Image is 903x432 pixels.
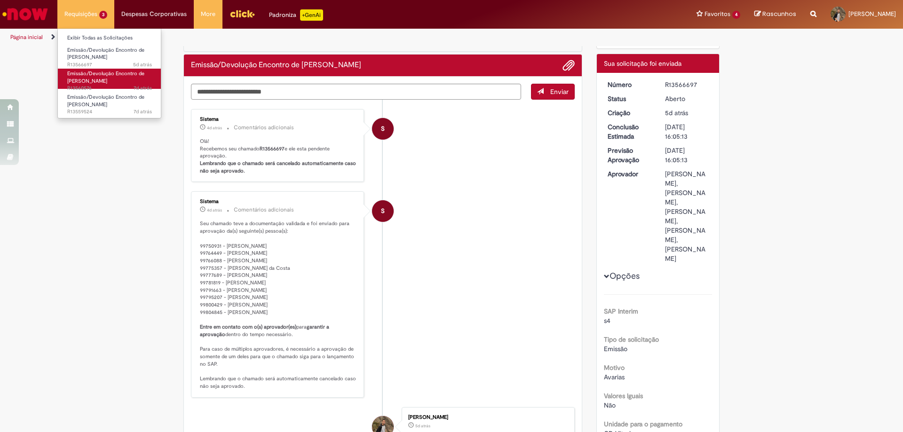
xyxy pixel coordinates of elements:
[201,9,215,19] span: More
[191,84,521,100] textarea: Digite sua mensagem aqui...
[7,29,595,46] ul: Trilhas de página
[665,122,709,141] div: [DATE] 16:05:13
[133,61,152,68] span: 5d atrás
[604,420,682,428] b: Unidade para o pagamento
[665,169,709,263] div: [PERSON_NAME], [PERSON_NAME], [PERSON_NAME], [PERSON_NAME], [PERSON_NAME]
[732,11,740,19] span: 4
[550,87,569,96] span: Enviar
[234,206,294,214] small: Comentários adicionais
[1,5,49,24] img: ServiceNow
[604,316,610,325] span: s4
[269,9,323,21] div: Padroniza
[372,200,394,222] div: System
[562,59,575,71] button: Adicionar anexos
[207,207,222,213] span: 4d atrás
[372,118,394,140] div: System
[200,323,296,330] b: Entre em contato com o(s) aprovador(es)
[408,415,565,420] div: [PERSON_NAME]
[200,199,356,204] div: Sistema
[705,9,730,19] span: Favoritos
[601,108,658,118] dt: Criação
[134,85,152,92] span: 7d atrás
[531,84,575,100] button: Enviar
[601,169,658,179] dt: Aprovador
[260,145,285,152] b: R13566697
[762,9,796,18] span: Rascunhos
[200,138,356,175] p: Olá! Recebemos seu chamado e ele esta pendente aprovação.
[604,307,638,315] b: SAP Interim
[67,94,144,108] span: Emissão/Devolução Encontro de [PERSON_NAME]
[191,61,361,70] h2: Emissão/Devolução Encontro de Contas Fornecedor Histórico de tíquete
[58,92,161,112] a: Aberto R13559524 : Emissão/Devolução Encontro de Contas Fornecedor
[58,45,161,65] a: Aberto R13566697 : Emissão/Devolução Encontro de Contas Fornecedor
[58,69,161,89] a: Aberto R13560576 : Emissão/Devolução Encontro de Contas Fornecedor
[10,33,43,41] a: Página inicial
[665,109,688,117] time: 25/09/2025 13:46:04
[200,220,356,390] p: Seu chamado teve a documentação validada e foi enviado para aprovação da(s) seguinte(s) pessoa(s)...
[601,94,658,103] dt: Status
[601,80,658,89] dt: Número
[200,323,331,338] b: garantir a aprovação
[134,108,152,115] span: 7d atrás
[207,125,222,131] time: 26/09/2025 15:05:24
[381,200,385,222] span: S
[207,125,222,131] span: 4d atrás
[415,423,430,429] span: 5d atrás
[99,11,107,19] span: 3
[665,94,709,103] div: Aberto
[67,47,144,61] span: Emissão/Devolução Encontro de [PERSON_NAME]
[665,108,709,118] div: 25/09/2025 13:46:04
[57,28,161,118] ul: Requisições
[300,9,323,21] p: +GenAi
[754,10,796,19] a: Rascunhos
[601,122,658,141] dt: Conclusão Estimada
[604,345,627,353] span: Emissão
[121,9,187,19] span: Despesas Corporativas
[604,373,625,381] span: Avarias
[133,61,152,68] time: 25/09/2025 13:46:06
[604,59,681,68] span: Sua solicitação foi enviada
[200,117,356,122] div: Sistema
[665,80,709,89] div: R13566697
[67,61,152,69] span: R13566697
[58,33,161,43] a: Exibir Todas as Solicitações
[200,160,357,174] b: Lembrando que o chamado será cancelado automaticamente caso não seja aprovado.
[134,85,152,92] time: 23/09/2025 17:15:51
[665,146,709,165] div: [DATE] 16:05:13
[134,108,152,115] time: 23/09/2025 14:52:50
[848,10,896,18] span: [PERSON_NAME]
[67,85,152,92] span: R13560576
[234,124,294,132] small: Comentários adicionais
[604,363,625,372] b: Motivo
[67,70,144,85] span: Emissão/Devolução Encontro de [PERSON_NAME]
[381,118,385,140] span: S
[415,423,430,429] time: 25/09/2025 13:44:40
[604,335,659,344] b: Tipo de solicitação
[604,392,643,400] b: Valores Iguais
[604,401,616,409] span: Não
[665,109,688,117] span: 5d atrás
[601,146,658,165] dt: Previsão Aprovação
[230,7,255,21] img: click_logo_yellow_360x200.png
[64,9,97,19] span: Requisições
[67,108,152,116] span: R13559524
